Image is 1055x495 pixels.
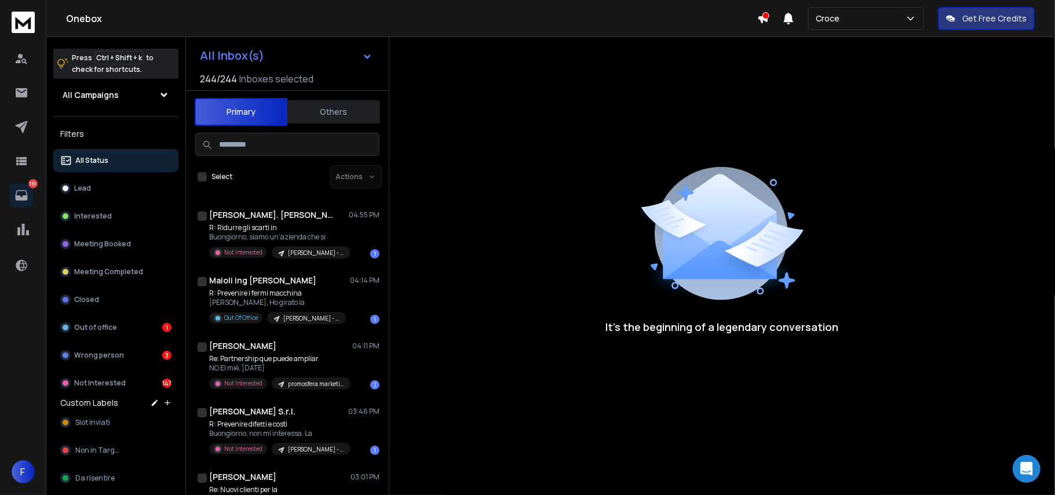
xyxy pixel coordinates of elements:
[350,276,379,285] p: 04:14 PM
[12,460,35,483] button: F
[224,314,258,322] p: Out Of Office
[162,378,171,388] div: 147
[209,406,295,417] h1: [PERSON_NAME] S.r.l.
[53,439,178,462] button: Non in Target
[162,323,171,332] div: 1
[352,341,379,351] p: 04:11 PM
[53,411,178,434] button: Slot inviati
[224,445,262,453] p: Not Interested
[75,446,122,455] span: Non in Target
[53,467,178,490] button: Da risentire
[75,418,110,427] span: Slot inviati
[370,249,379,259] div: 1
[53,126,178,142] h3: Filters
[209,223,348,232] p: R: Ridurre gli scarti in
[816,13,844,24] p: Croce
[209,429,348,438] p: Buongiorno, non mi interessa. La
[74,239,131,249] p: Meeting Booked
[1013,455,1041,483] div: Open Intercom Messenger
[370,315,379,324] div: 1
[53,149,178,172] button: All Status
[74,351,124,360] p: Wrong person
[288,445,344,454] p: [PERSON_NAME] - manutenzione predittiva
[962,13,1027,24] p: Get Free Credits
[209,420,348,429] p: R: Prevenire difetti e costi
[938,7,1035,30] button: Get Free Credits
[370,446,379,455] div: 1
[74,323,117,332] p: Out of office
[74,295,99,304] p: Closed
[10,184,33,207] a: 151
[74,184,91,193] p: Lead
[53,372,178,395] button: Not Interested147
[209,340,276,352] h1: [PERSON_NAME]
[348,407,379,416] p: 03:46 PM
[200,72,237,86] span: 244 / 244
[209,209,337,221] h1: [PERSON_NAME]. [PERSON_NAME]
[12,12,35,33] img: logo
[224,248,262,257] p: Not Interested
[28,179,38,188] p: 151
[209,298,346,307] p: [PERSON_NAME], Ho girato la
[209,289,346,298] p: R: Prevenire i fermi macchina
[351,472,379,482] p: 03:01 PM
[72,52,154,75] p: Press to check for shortcuts.
[288,249,344,257] p: [PERSON_NAME] - manutenzione predittiva
[370,380,379,390] div: 1
[53,260,178,283] button: Meeting Completed
[209,471,276,483] h1: [PERSON_NAME]
[94,51,144,64] span: Ctrl + Shift + k
[224,379,262,388] p: Not Interested
[75,156,108,165] p: All Status
[66,12,757,26] h1: Onebox
[209,275,316,286] h1: Maioli ing [PERSON_NAME]
[53,288,178,311] button: Closed
[200,50,264,61] h1: All Inbox(s)
[53,177,178,200] button: Lead
[53,344,178,367] button: Wrong person3
[162,351,171,360] div: 3
[74,212,112,221] p: Interested
[209,354,348,363] p: Re: Partnership que puede ampliar
[60,397,118,409] h3: Custom Labels
[63,89,119,101] h1: All Campaigns
[606,319,839,335] p: It’s the beginning of a legendary conversation
[191,44,382,67] button: All Inbox(s)
[211,172,232,181] label: Select
[209,232,348,242] p: Buongiorno, siamo un’azienda che si
[239,72,313,86] h3: Inboxes selected
[209,363,348,373] p: NO El mié, [DATE]
[74,267,143,276] p: Meeting Completed
[195,98,287,126] button: Primary
[53,83,178,107] button: All Campaigns
[53,232,178,256] button: Meeting Booked
[53,205,178,228] button: Interested
[209,485,348,494] p: Re: Nuovi clienti per la
[283,314,339,323] p: [PERSON_NAME] - ottimizzazione processi produttivi
[53,316,178,339] button: Out of office1
[287,99,380,125] button: Others
[75,474,115,483] span: Da risentire
[349,210,379,220] p: 04:55 PM
[288,380,344,388] p: promosfera marketing
[74,378,126,388] p: Not Interested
